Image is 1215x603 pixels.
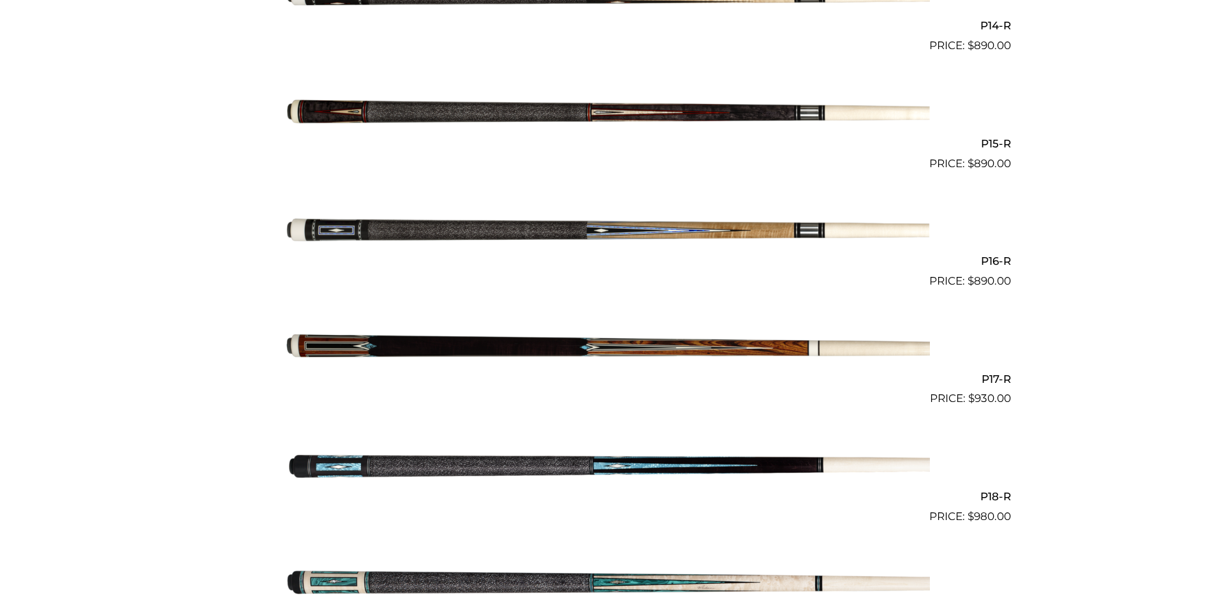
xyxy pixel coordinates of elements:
[205,249,1011,273] h2: P16-R
[968,510,974,523] span: $
[286,412,930,519] img: P18-R
[968,39,974,52] span: $
[205,14,1011,38] h2: P14-R
[286,177,930,285] img: P16-R
[968,274,1011,287] bdi: 890.00
[205,295,1011,407] a: P17-R $930.00
[968,157,1011,170] bdi: 890.00
[968,157,974,170] span: $
[205,131,1011,155] h2: P15-R
[968,510,1011,523] bdi: 980.00
[205,367,1011,391] h2: P17-R
[205,59,1011,172] a: P15-R $890.00
[205,177,1011,290] a: P16-R $890.00
[968,39,1011,52] bdi: 890.00
[968,392,1011,405] bdi: 930.00
[205,484,1011,508] h2: P18-R
[286,59,930,167] img: P15-R
[968,274,974,287] span: $
[205,412,1011,525] a: P18-R $980.00
[968,392,975,405] span: $
[286,295,930,402] img: P17-R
